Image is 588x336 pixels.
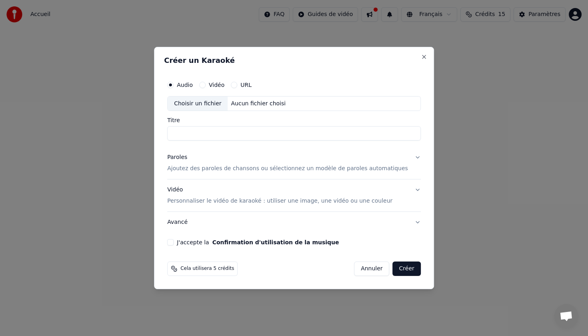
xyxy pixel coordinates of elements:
label: URL [240,82,252,88]
button: Avancé [167,212,421,233]
div: Vidéo [167,186,392,205]
div: Paroles [167,154,187,162]
button: VidéoPersonnaliser le vidéo de karaoké : utiliser une image, une vidéo ou une couleur [167,180,421,212]
button: J'accepte la [212,239,339,245]
div: Choisir un fichier [168,97,228,111]
p: Ajoutez des paroles de chansons ou sélectionnez un modèle de paroles automatiques [167,165,408,173]
label: Titre [167,118,421,123]
button: ParolesAjoutez des paroles de chansons ou sélectionnez un modèle de paroles automatiques [167,147,421,179]
div: Aucun fichier choisi [228,100,289,108]
label: J'accepte la [177,239,339,245]
button: Annuler [354,262,389,276]
h2: Créer un Karaoké [164,57,424,64]
p: Personnaliser le vidéo de karaoké : utiliser une image, une vidéo ou une couleur [167,197,392,205]
span: Cela utilisera 5 crédits [180,266,234,272]
button: Créer [393,262,421,276]
label: Audio [177,82,193,88]
label: Vidéo [209,82,224,88]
